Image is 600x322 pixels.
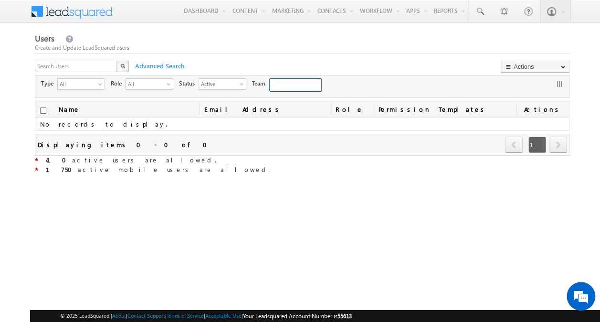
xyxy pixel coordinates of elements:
span: Active [199,79,238,88]
span: All [58,79,97,88]
strong: 410 [46,156,72,164]
a: Contact Support [127,312,165,319]
span: select [167,81,174,86]
span: Your Leadsquared Account Number is [243,312,352,320]
span: Users [35,33,54,44]
span: Actions [516,101,569,118]
a: Terms of Service [167,312,204,319]
a: Name [54,101,85,118]
span: Team [252,79,269,88]
span: select [98,81,106,86]
span: Status [179,79,199,88]
button: Actions [501,61,569,73]
strong: 1750 [46,165,78,173]
span: 55613 [337,312,352,320]
input: Search Users [35,61,118,72]
a: About [112,312,126,319]
span: © 2025 LeadSquared | | | | | [60,311,352,321]
span: prev [505,137,523,153]
a: prev [505,138,523,153]
span: Permission Templates [374,101,516,118]
td: No records to display. [35,118,569,131]
span: active users are allowed. [46,156,216,164]
span: All [126,79,165,88]
div: Create and Update LeadSquared users [35,43,570,52]
span: active mobile users are allowed. [46,165,271,173]
span: select [240,81,247,86]
img: Search [120,64,125,68]
span: 1 [528,137,546,153]
a: next [549,138,567,153]
a: Role [331,101,374,118]
a: Acceptable Use [205,312,242,319]
span: Type [41,79,57,88]
span: next [549,137,567,153]
span: Role [111,79,126,88]
div: Displaying items 0 - 0 of 0 [38,139,213,150]
a: Email Address [200,101,331,118]
span: Advanced Search [130,62,188,70]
